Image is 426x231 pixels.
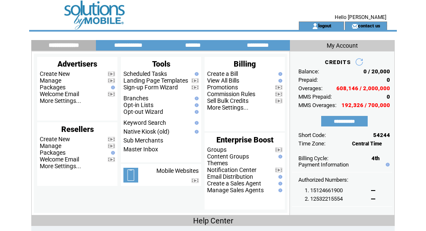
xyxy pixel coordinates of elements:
[352,23,358,30] img: contact_us_icon.gif
[193,97,199,100] img: help.gif
[298,85,322,91] span: Overages:
[276,155,282,158] img: help.gif
[207,167,257,173] a: Notification Center
[207,91,255,97] a: Commission Rules
[335,14,386,20] span: Hello [PERSON_NAME]
[207,187,264,193] a: Manage Sales Agents
[275,148,282,152] img: video.png
[40,156,79,163] a: Welcome Email
[40,70,70,77] a: Create New
[193,121,199,125] img: help.gif
[207,180,261,187] a: Create a Sales Agent
[123,70,167,77] a: Scheduled Tasks
[298,161,349,168] a: Payment Information
[207,146,227,153] a: Groups
[108,137,115,142] img: video.png
[234,59,256,68] span: Billing
[387,77,390,83] span: 0
[152,59,170,68] span: Tools
[318,23,331,28] a: logout
[57,59,97,68] span: Advertisers
[193,216,233,225] span: Help Center
[108,72,115,76] img: video.png
[207,153,249,160] a: Content Groups
[191,85,199,90] img: video.png
[312,23,318,30] img: account_icon.gif
[123,77,188,84] a: Landing Page Templates
[352,141,382,147] span: Central Time
[109,86,115,89] img: help.gif
[207,97,248,104] a: Sell Bulk Credits
[276,188,282,192] img: help.gif
[363,68,390,75] span: 0 / 20,000
[298,102,336,108] span: MMS Overages:
[108,157,115,162] img: video.png
[275,168,282,172] img: video.png
[275,92,282,97] img: video.png
[123,137,163,144] a: Sub Merchants
[207,173,253,180] a: Email Distribution
[275,99,282,103] img: video.png
[276,182,282,185] img: help.gif
[108,78,115,83] img: video.png
[325,59,351,65] span: CREDITS
[276,175,282,179] img: help.gif
[40,97,81,104] a: More Settings...
[40,149,66,156] a: Packages
[298,94,332,100] span: MMS Prepaid:
[123,128,169,135] a: Native Kiosk (old)
[207,77,239,84] a: View All Bills
[207,104,248,111] a: More Settings...
[193,110,199,114] img: help.gif
[298,140,325,147] span: Time Zone:
[298,155,328,161] span: Billing Cycle:
[387,94,390,100] span: 0
[40,163,81,169] a: More Settings...
[193,103,199,107] img: help.gif
[123,108,163,115] a: Opt-out Wizard
[327,42,358,49] span: My Account
[123,146,158,153] a: Master Inbox
[108,92,115,97] img: video.png
[123,168,138,183] img: mobile-websites.png
[123,95,148,102] a: Branches
[193,72,199,76] img: help.gif
[191,78,199,83] img: video.png
[123,102,153,108] a: Opt-in Lists
[193,130,199,134] img: help.gif
[61,125,94,134] span: Resellers
[156,167,199,174] a: Mobile Websites
[373,132,390,138] span: 54244
[276,72,282,76] img: help.gif
[275,85,282,90] img: video.png
[358,23,380,28] a: contact us
[298,77,318,83] span: Prepaid:
[40,77,61,84] a: Manage
[305,187,343,193] span: 1. 15124661900
[40,136,70,142] a: Create New
[298,68,319,75] span: Balance:
[216,135,273,144] span: Enterprise Boost
[123,84,178,91] a: Sign-up Form Wizard
[276,79,282,83] img: help.gif
[40,91,79,97] a: Welcome Email
[207,160,228,167] a: Themes
[191,178,199,183] img: video.png
[207,84,238,91] a: Promotions
[371,155,380,161] span: 4th
[298,132,326,138] span: Short Code:
[40,142,61,149] a: Manage
[341,102,390,108] span: 192,326 / 700,000
[40,84,66,91] a: Packages
[207,70,238,77] a: Create a Bill
[123,119,166,126] a: Keyword Search
[109,151,115,155] img: help.gif
[336,85,390,91] span: 608,146 / 2,000,000
[305,196,343,202] span: 2. 12532215554
[108,144,115,148] img: video.png
[298,177,348,183] span: Authorized Numbers:
[384,163,390,167] img: help.gif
